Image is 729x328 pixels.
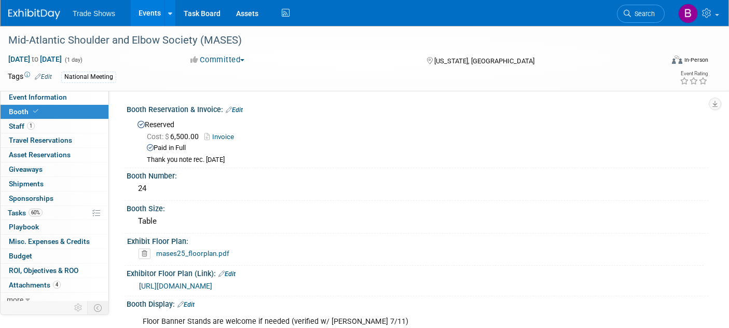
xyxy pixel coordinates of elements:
[1,162,108,176] a: Giveaways
[177,301,195,308] a: Edit
[9,252,32,260] span: Budget
[9,165,43,173] span: Giveaways
[70,301,88,315] td: Personalize Event Tab Strip
[147,132,203,141] span: 6,500.00
[29,209,43,216] span: 60%
[226,106,243,114] a: Edit
[9,122,35,130] span: Staff
[1,278,108,292] a: Attachments4
[1,192,108,206] a: Sponsorships
[127,201,708,214] div: Booth Size:
[147,156,700,165] div: Thank you note rec. [DATE]
[678,4,698,23] img: Becca Rensi
[1,220,108,234] a: Playbook
[5,31,649,50] div: Mid-Atlantic Shoulder and Elbow Society (MASES)
[9,107,40,116] span: Booth
[9,180,44,188] span: Shipments
[8,209,43,217] span: Tasks
[127,266,708,279] div: Exhibitor Floor Plan (Link):
[61,72,116,83] div: National Meeting
[1,206,108,220] a: Tasks60%
[434,57,534,65] span: [US_STATE], [GEOGRAPHIC_DATA]
[8,9,60,19] img: ExhibitDay
[8,54,62,64] span: [DATE] [DATE]
[218,270,236,278] a: Edit
[35,73,52,80] a: Edit
[156,249,229,257] a: mases25_floorplan.pdf
[1,133,108,147] a: Travel Reservations
[1,235,108,249] a: Misc. Expenses & Credits
[9,194,53,202] span: Sponsorships
[73,9,115,18] span: Trade Shows
[204,133,239,141] a: Invoice
[1,293,108,307] a: more
[53,281,61,289] span: 4
[147,132,170,141] span: Cost: $
[604,54,708,70] div: Event Format
[9,281,61,289] span: Attachments
[1,148,108,162] a: Asset Reservations
[127,102,708,115] div: Booth Reservation & Invoice:
[9,136,72,144] span: Travel Reservations
[134,117,700,165] div: Reserved
[1,90,108,104] a: Event Information
[1,105,108,119] a: Booth
[134,181,700,197] div: 24
[617,5,665,23] a: Search
[631,10,655,18] span: Search
[7,295,23,304] span: more
[187,54,249,65] button: Committed
[127,168,708,181] div: Booth Number:
[9,266,78,275] span: ROI, Objectives & ROO
[684,56,708,64] div: In-Person
[127,234,704,247] div: Exhibit Floor Plan:
[1,119,108,133] a: Staff1
[30,55,40,63] span: to
[64,57,82,63] span: (1 day)
[672,56,682,64] img: Format-Inperson.png
[88,301,109,315] td: Toggle Event Tabs
[9,237,90,245] span: Misc. Expenses & Credits
[9,223,39,231] span: Playbook
[1,177,108,191] a: Shipments
[9,151,71,159] span: Asset Reservations
[8,71,52,83] td: Tags
[27,122,35,130] span: 1
[134,213,700,229] div: Table
[680,71,708,76] div: Event Rating
[147,143,700,153] div: Paid in Full
[33,108,38,114] i: Booth reservation complete
[1,264,108,278] a: ROI, Objectives & ROO
[9,93,67,101] span: Event Information
[127,296,708,310] div: Booth Display:
[1,249,108,263] a: Budget
[139,250,155,257] a: Delete attachment?
[139,282,212,290] a: [URL][DOMAIN_NAME]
